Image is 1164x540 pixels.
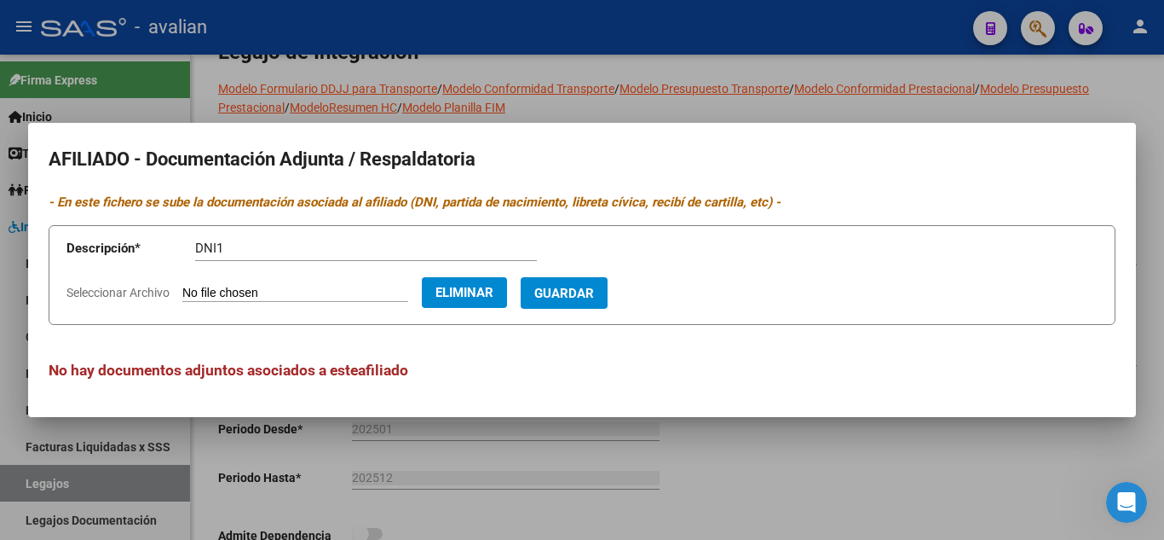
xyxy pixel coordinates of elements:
[534,286,594,301] span: Guardar
[66,239,195,258] p: Descripción
[1106,482,1147,523] iframe: Intercom live chat
[358,362,408,379] span: afiliado
[49,143,1115,176] h2: AFILIADO - Documentación Adjunta / Respaldatoria
[435,285,493,300] span: Eliminar
[49,195,781,210] i: - En este fichero se sube la documentación asociada al afiliado (DNI, partida de nacimiento, libr...
[66,286,170,299] span: Seleccionar Archivo
[422,277,507,308] button: Eliminar
[521,277,608,309] button: Guardar
[49,359,1115,381] h3: No hay documentos adjuntos asociados a este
